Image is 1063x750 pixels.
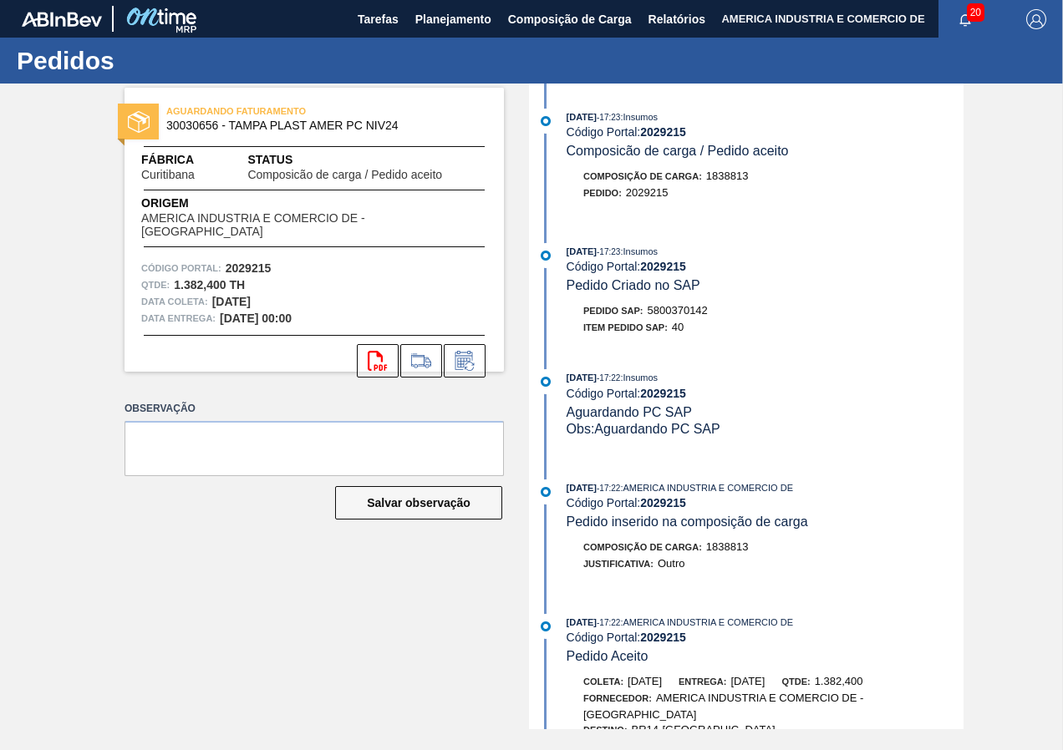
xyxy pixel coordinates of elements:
[597,484,620,493] span: - 17:22
[730,675,765,687] span: [DATE]
[781,677,810,687] span: Qtde:
[597,373,620,383] span: - 17:22
[672,321,684,333] span: 40
[632,723,776,736] span: BR14-[GEOGRAPHIC_DATA]
[125,397,504,421] label: Observação
[628,675,662,687] span: [DATE]
[166,119,470,132] span: 30030656 - TAMPA PLAST AMER PC NIV24
[541,251,551,261] img: atual
[967,3,984,22] span: 20
[141,310,216,327] span: Data entrega:
[620,483,793,493] span: : AMERICA INDUSTRIA E COMERCIO DE
[640,387,686,400] strong: 2029215
[541,377,551,387] img: atual
[541,116,551,126] img: atual
[220,312,292,325] strong: [DATE] 00:00
[141,195,487,212] span: Origem
[1026,9,1046,29] img: Logout
[640,125,686,139] strong: 2029215
[567,483,597,493] span: [DATE]
[583,677,623,687] span: Coleta:
[583,306,643,316] span: Pedido SAP:
[567,422,720,436] span: Obs: Aguardando PC SAP
[567,260,964,273] div: Código Portal:
[626,186,669,199] span: 2029215
[815,675,863,687] span: 1.382,400
[247,151,487,169] span: Status
[567,514,808,529] span: Pedido inserido na composição de carga
[583,693,652,703] span: Fornecedor:
[640,496,686,509] strong: 2029215
[567,125,964,139] div: Código Portal:
[141,151,247,169] span: Fábrica
[567,144,789,158] span: Composicão de carga / Pedido aceito
[567,631,964,644] div: Código Portal:
[567,496,964,509] div: Código Portal:
[508,9,632,29] span: Composição de Carga
[567,387,964,400] div: Código Portal:
[335,486,502,519] button: Salvar observação
[226,261,272,275] strong: 2029215
[141,293,208,310] span: Data coleta:
[541,487,551,497] img: atual
[706,170,749,182] span: 1838813
[22,12,102,27] img: TNhmsLtSVTkK8tSr43FrP2fwEKptu5GPRR3wAAAABJRU5ErkJggg==
[648,9,705,29] span: Relatórios
[597,247,620,256] span: - 17:23
[212,295,251,308] strong: [DATE]
[567,246,597,256] span: [DATE]
[174,278,245,291] strong: 1.382,400 TH
[679,677,726,687] span: Entrega:
[400,344,442,378] div: Ir para Composição de Carga
[141,212,487,238] span: AMERICA INDUSTRIA E COMERCIO DE - [GEOGRAPHIC_DATA]
[620,372,658,383] span: : Insumos
[128,111,150,133] img: status
[620,246,658,256] span: : Insumos
[415,9,491,29] span: Planejamento
[620,112,658,122] span: : Insumos
[583,188,622,198] span: Pedido :
[567,617,597,627] span: [DATE]
[541,621,551,631] img: atual
[17,51,313,70] h1: Pedidos
[567,372,597,383] span: [DATE]
[567,278,700,292] span: Pedido Criado no SAP
[247,169,442,181] span: Composicão de carga / Pedido aceito
[567,405,692,419] span: Aguardando PC SAP
[597,113,620,122] span: - 17:23
[583,692,863,721] span: AMERICA INDUSTRIA E COMERCIO DE - [GEOGRAPHIC_DATA]
[648,304,708,317] span: 5800370142
[640,631,686,644] strong: 2029215
[141,169,195,181] span: Curitibana
[583,559,654,569] span: Justificativa:
[583,725,628,735] span: Destino:
[567,649,648,663] span: Pedido Aceito
[141,260,221,276] span: Código Portal:
[141,276,170,293] span: Qtde :
[640,260,686,273] strong: 2029215
[357,344,399,378] div: Abrir arquivo PDF
[358,9,399,29] span: Tarefas
[658,557,685,570] span: Outro
[583,322,668,332] span: Item pedido SAP:
[166,103,400,119] span: AGUARDANDO FATURAMENTO
[567,112,597,122] span: [DATE]
[444,344,486,378] div: Informar alteração no pedido
[938,8,992,31] button: Notificações
[706,540,749,553] span: 1838813
[583,171,702,181] span: Composição de Carga :
[620,617,793,627] span: : AMERICA INDUSTRIA E COMERCIO DE
[583,542,702,552] span: Composição de Carga :
[597,618,620,627] span: - 17:22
